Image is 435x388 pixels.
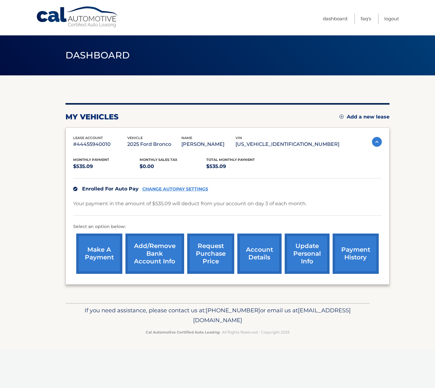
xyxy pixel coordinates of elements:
img: add.svg [339,114,344,119]
p: If you need assistance, please contact us at: or email us at [69,306,366,325]
h2: my vehicles [65,112,119,122]
a: Add a new lease [339,114,390,120]
a: make a payment [76,234,122,274]
img: accordion-active.svg [372,137,382,147]
a: Logout [384,14,399,24]
p: $535.09 [73,162,140,171]
span: vin [235,136,242,140]
span: name [181,136,192,140]
a: update personal info [285,234,330,274]
a: Cal Automotive [36,6,119,28]
p: #44455940010 [73,140,127,149]
span: vehicle [127,136,143,140]
span: Monthly sales Tax [140,158,177,162]
a: Add/Remove bank account info [125,234,184,274]
span: Monthly Payment [73,158,109,162]
span: [PHONE_NUMBER] [206,307,260,314]
span: Dashboard [65,50,130,61]
p: - All Rights Reserved - Copyright 2025 [69,329,366,335]
strong: Cal Automotive Certified Auto Leasing [146,330,219,334]
a: payment history [333,234,379,274]
span: Enrolled For Auto Pay [82,186,139,192]
a: FAQ's [361,14,371,24]
a: CHANGE AUTOPAY SETTINGS [142,186,208,192]
a: account details [237,234,282,274]
p: [PERSON_NAME] [181,140,235,149]
p: $0.00 [140,162,206,171]
img: check.svg [73,187,77,191]
p: $535.09 [206,162,273,171]
span: lease account [73,136,103,140]
p: Select an option below: [73,223,382,230]
a: Dashboard [323,14,347,24]
p: 2025 Ford Bronco [127,140,181,149]
p: Your payment in the amount of $535.09 will deduct from your account on day 3 of each month. [73,199,306,208]
span: Total Monthly Payment [206,158,255,162]
a: request purchase price [187,234,234,274]
p: [US_VEHICLE_IDENTIFICATION_NUMBER] [235,140,339,149]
